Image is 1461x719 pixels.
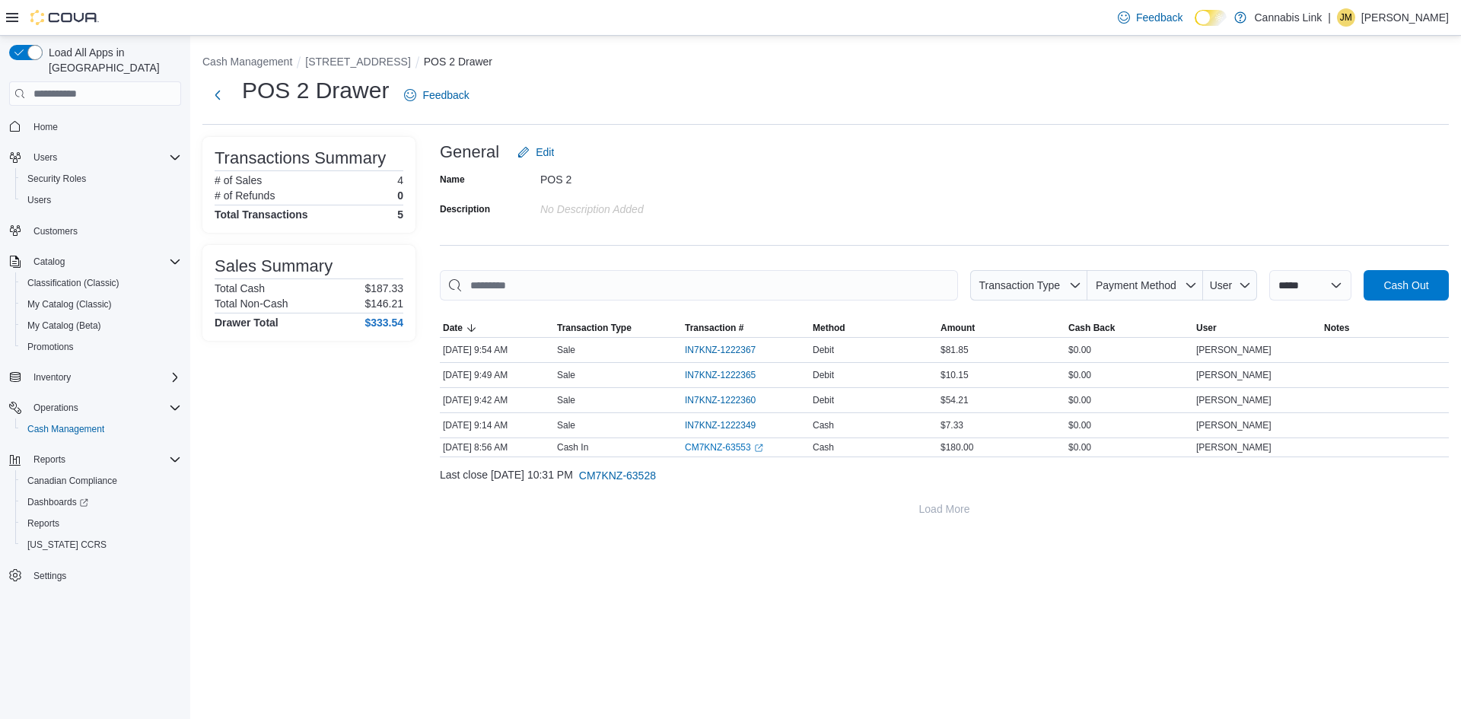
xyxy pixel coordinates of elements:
span: Classification (Classic) [21,274,181,292]
a: Home [27,118,64,136]
button: [US_STATE] CCRS [15,534,187,555]
div: $0.00 [1065,366,1193,384]
span: Reports [21,514,181,533]
button: Method [810,319,937,337]
span: Transaction Type [979,279,1060,291]
button: IN7KNZ-1222360 [685,391,771,409]
button: IN7KNZ-1222367 [685,341,771,359]
a: Dashboards [15,492,187,513]
span: JM [1340,8,1352,27]
span: Canadian Compliance [21,472,181,490]
span: My Catalog (Classic) [27,298,112,310]
button: Reports [27,450,72,469]
span: Reports [27,450,181,469]
span: IN7KNZ-1222360 [685,394,756,406]
p: $146.21 [364,297,403,310]
button: Inventory [3,367,187,388]
button: Classification (Classic) [15,272,187,294]
span: Operations [27,399,181,417]
button: Date [440,319,554,337]
button: Catalog [27,253,71,271]
span: [PERSON_NAME] [1196,344,1272,356]
nav: Complex example [9,109,181,626]
span: Cash Back [1068,322,1115,334]
span: Cash Management [27,423,104,435]
span: Cash Out [1383,278,1428,293]
span: Operations [33,402,78,414]
a: Feedback [398,80,475,110]
a: Customers [27,222,84,240]
span: Debit [813,394,834,406]
span: [PERSON_NAME] [1196,394,1272,406]
span: [PERSON_NAME] [1196,369,1272,381]
input: This is a search bar. As you type, the results lower in the page will automatically filter. [440,270,958,301]
span: Date [443,322,463,334]
span: User [1196,322,1217,334]
button: Cash Out [1364,270,1449,301]
input: Dark Mode [1195,10,1227,26]
button: Promotions [15,336,187,358]
span: Transaction Type [557,322,632,334]
button: Catalog [3,251,187,272]
button: Operations [3,397,187,418]
span: Home [27,116,181,135]
button: Operations [27,399,84,417]
a: Feedback [1112,2,1189,33]
button: IN7KNZ-1222365 [685,366,771,384]
span: $180.00 [941,441,973,453]
button: POS 2 Drawer [424,56,492,68]
span: Payment Method [1096,279,1176,291]
span: Catalog [33,256,65,268]
span: Settings [27,566,181,585]
button: Cash Management [15,418,187,440]
h3: Transactions Summary [215,149,386,167]
a: My Catalog (Classic) [21,295,118,313]
div: POS 2 [540,167,744,186]
span: Promotions [21,338,181,356]
span: Dashboards [21,493,181,511]
span: Debit [813,369,834,381]
p: | [1328,8,1331,27]
button: Users [27,148,63,167]
div: $0.00 [1065,391,1193,409]
h4: Total Transactions [215,208,308,221]
span: Load More [919,501,970,517]
h4: $333.54 [364,317,403,329]
span: $10.15 [941,369,969,381]
a: Settings [27,567,72,585]
h1: POS 2 Drawer [242,75,389,106]
div: $0.00 [1065,341,1193,359]
button: Transaction Type [970,270,1087,301]
button: Transaction Type [554,319,682,337]
span: $7.33 [941,419,963,431]
a: Canadian Compliance [21,472,123,490]
span: $81.85 [941,344,969,356]
span: Edit [536,145,554,160]
span: Customers [33,225,78,237]
button: Reports [3,449,187,470]
div: Jewel MacDonald [1337,8,1355,27]
span: IN7KNZ-1222349 [685,419,756,431]
span: Reports [27,517,59,530]
span: Settings [33,570,66,582]
a: Reports [21,514,65,533]
p: Sale [557,369,575,381]
button: Amount [937,319,1065,337]
button: My Catalog (Beta) [15,315,187,336]
button: Edit [511,137,560,167]
button: User [1203,270,1257,301]
h3: Sales Summary [215,257,333,275]
span: $54.21 [941,394,969,406]
div: [DATE] 9:14 AM [440,416,554,434]
label: Name [440,173,465,186]
div: [DATE] 8:56 AM [440,438,554,457]
button: Users [3,147,187,168]
span: Debit [813,344,834,356]
button: Notes [1321,319,1449,337]
p: Sale [557,394,575,406]
span: Customers [27,221,181,240]
p: Cash In [557,441,588,453]
span: [PERSON_NAME] [1196,441,1272,453]
span: Security Roles [27,173,86,185]
span: CM7KNZ-63528 [579,468,656,483]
